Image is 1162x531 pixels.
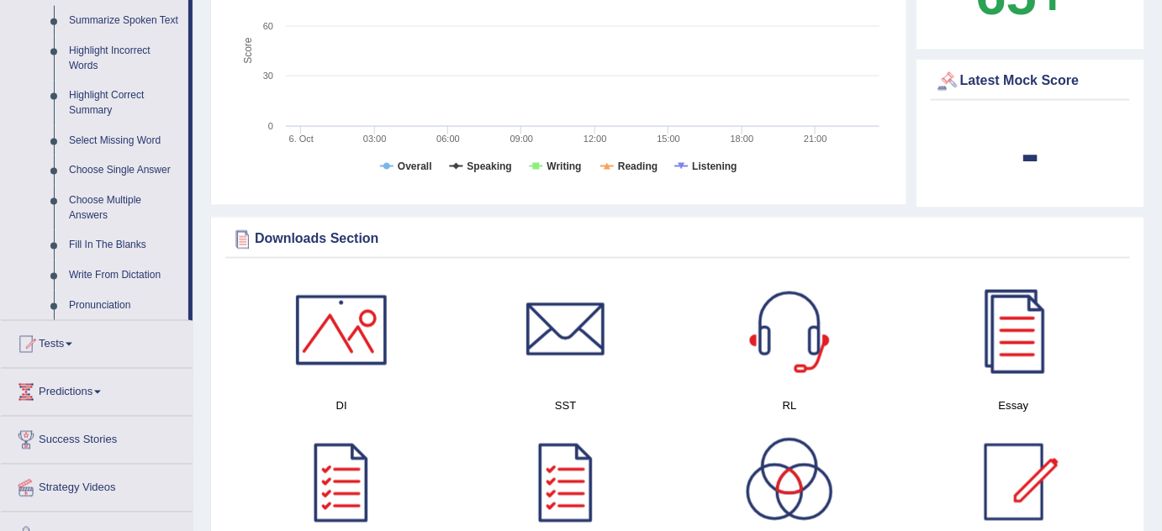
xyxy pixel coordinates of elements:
div: Downloads Section [230,227,1126,252]
text: 09:00 [510,134,534,144]
text: 18:00 [731,134,754,144]
text: 12:00 [584,134,607,144]
h4: SST [462,397,670,415]
a: Success Stories [1,417,193,459]
text: 21:00 [804,134,827,144]
a: Choose Single Answer [61,155,188,186]
text: 03:00 [363,134,387,144]
text: 0 [268,121,273,131]
text: 06:00 [436,134,460,144]
a: Strategy Videos [1,465,193,507]
h4: RL [686,397,894,415]
h4: Essay [911,397,1118,415]
text: 15:00 [657,134,680,144]
a: Fill In The Blanks [61,230,188,260]
a: Pronunciation [61,291,188,321]
text: 60 [263,21,273,31]
a: Highlight Correct Summary [61,81,188,125]
a: Summarize Spoken Text [61,6,188,36]
tspan: Score [242,38,254,65]
a: Predictions [1,369,193,411]
text: 30 [263,71,273,81]
a: Highlight Incorrect Words [61,36,188,81]
a: Select Missing Word [61,126,188,156]
tspan: Writing [547,160,582,172]
tspan: 6. Oct [289,134,314,144]
tspan: Overall [398,160,432,172]
tspan: Listening [692,160,737,172]
a: Write From Dictation [61,260,188,291]
tspan: Reading [618,160,658,172]
b: - [1022,123,1040,184]
div: Latest Mock Score [935,69,1126,94]
tspan: Speaking [467,160,512,172]
a: Choose Multiple Answers [61,186,188,230]
a: Tests [1,321,193,363]
h4: DI [238,397,446,415]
